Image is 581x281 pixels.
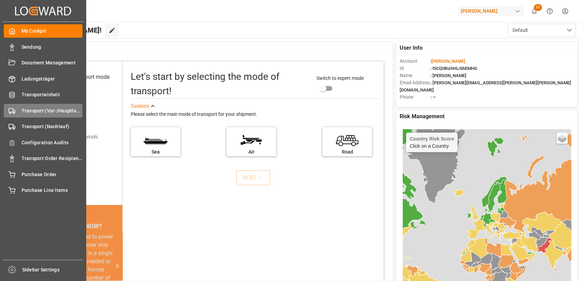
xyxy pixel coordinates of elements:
span: Risk Management [400,112,444,121]
a: Document Management [4,56,82,70]
div: Add shipping details [55,133,98,140]
a: Purchase Order [4,168,82,181]
span: [PERSON_NAME] [431,59,465,64]
span: Switch to expert mode [317,75,364,81]
span: Purchase Line Items [22,187,83,194]
a: Transporteinheit [4,88,82,101]
span: Transport Order Recipients [22,155,83,162]
span: 22 [534,4,542,11]
span: My Cockpit [22,27,83,35]
span: : Shipper [430,102,448,107]
span: Default [513,27,528,34]
span: Document Management [22,59,83,66]
span: Purchase Order [22,171,83,178]
span: Phone [400,94,430,101]
span: Email Address [400,79,430,86]
span: Transport (Vor-/Hauptlauf) [22,107,83,114]
span: Transport (Nachlauf) [22,123,83,130]
span: Account [400,58,430,65]
span: Name [400,72,430,79]
div: [PERSON_NAME] [458,6,524,16]
span: : [PERSON_NAME][EMAIL_ADDRESS][PERSON_NAME][PERSON_NAME][DOMAIN_NAME] [400,80,571,93]
a: Transport (Nachlauf) [4,120,82,133]
button: NEXT [236,170,270,185]
a: Sendung [4,40,82,53]
a: Transport Order Recipients [4,152,82,165]
div: NEXT [243,174,263,182]
span: Account Type [400,101,430,108]
span: : — [430,95,436,100]
span: Id [400,65,430,72]
span: Sendung [22,44,83,51]
span: : [430,59,465,64]
h4: Country Risk Score [410,136,454,142]
a: Transport (Vor-/Hauptlauf) [4,104,82,117]
span: Configuration Audits [22,139,83,146]
div: See less [131,102,149,110]
button: open menu [507,24,576,37]
a: Purchase Line Items [4,184,82,197]
div: Sea [134,148,177,156]
div: Air [230,148,273,156]
a: Layers [557,133,568,144]
button: [PERSON_NAME] [458,4,527,17]
div: Road [326,148,369,156]
button: show 22 new notifications [527,3,542,19]
span: : [PERSON_NAME] [430,73,466,78]
span: Ladungsträger [22,75,83,83]
span: User Info [400,44,423,52]
div: Please select the main mode of transport for your shipment. [131,110,379,119]
div: Click on a Country [410,136,454,149]
a: My Cockpit [4,24,82,38]
a: Ladungsträger [4,72,82,85]
span: Transporteinheit [22,91,83,98]
div: Let's start by selecting the mode of transport! [131,70,310,98]
span: Sidebar Settings [22,266,83,273]
button: Help Center [542,3,557,19]
span: : t5CQI8hzhHLrbhEMHG [430,66,477,71]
